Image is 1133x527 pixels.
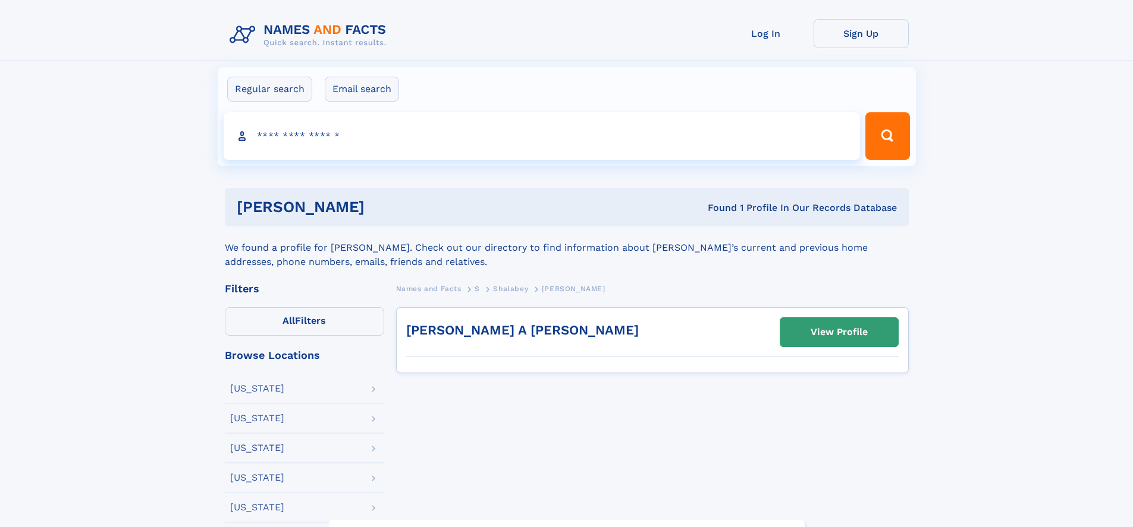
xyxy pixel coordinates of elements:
span: [PERSON_NAME] [542,285,605,293]
a: Sign Up [814,19,909,48]
label: Filters [225,307,384,336]
div: [US_STATE] [230,384,284,393]
div: We found a profile for [PERSON_NAME]. Check out our directory to find information about [PERSON_N... [225,226,909,269]
a: Log In [718,19,814,48]
img: Logo Names and Facts [225,19,396,51]
div: Browse Locations [225,350,384,361]
h1: [PERSON_NAME] [237,200,536,214]
div: Found 1 Profile In Our Records Database [536,201,897,214]
input: search input [224,112,861,160]
a: Shalabey [493,281,528,296]
a: View Profile [780,318,898,346]
a: [PERSON_NAME] A [PERSON_NAME] [406,323,639,337]
div: [US_STATE] [230,473,284,482]
div: View Profile [811,318,868,346]
a: S [475,281,480,296]
div: [US_STATE] [230,414,284,423]
label: Regular search [227,77,312,102]
span: All [283,315,295,326]
span: Shalabey [493,285,528,293]
div: Filters [225,283,384,294]
span: S [475,285,480,293]
label: Email search [325,77,399,102]
a: Names and Facts [396,281,462,296]
button: Search Button [865,112,909,160]
div: [US_STATE] [230,443,284,453]
div: [US_STATE] [230,503,284,512]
